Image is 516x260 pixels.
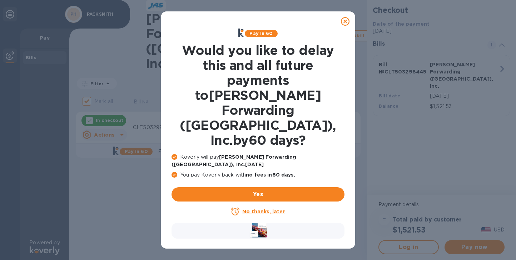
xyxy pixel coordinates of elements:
[177,190,339,199] span: Yes
[172,154,296,167] b: [PERSON_NAME] Forwarding ([GEOGRAPHIC_DATA]), Inc. [DATE]
[172,171,344,179] p: You pay Koverly back with
[172,43,344,148] h1: Would you like to delay this and all future payments to [PERSON_NAME] Forwarding ([GEOGRAPHIC_DAT...
[172,153,344,168] p: Koverly will pay
[242,209,285,214] u: No thanks, later
[172,187,344,202] button: Yes
[249,31,273,36] b: Pay in 60
[246,172,295,178] b: no fees in 60 days .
